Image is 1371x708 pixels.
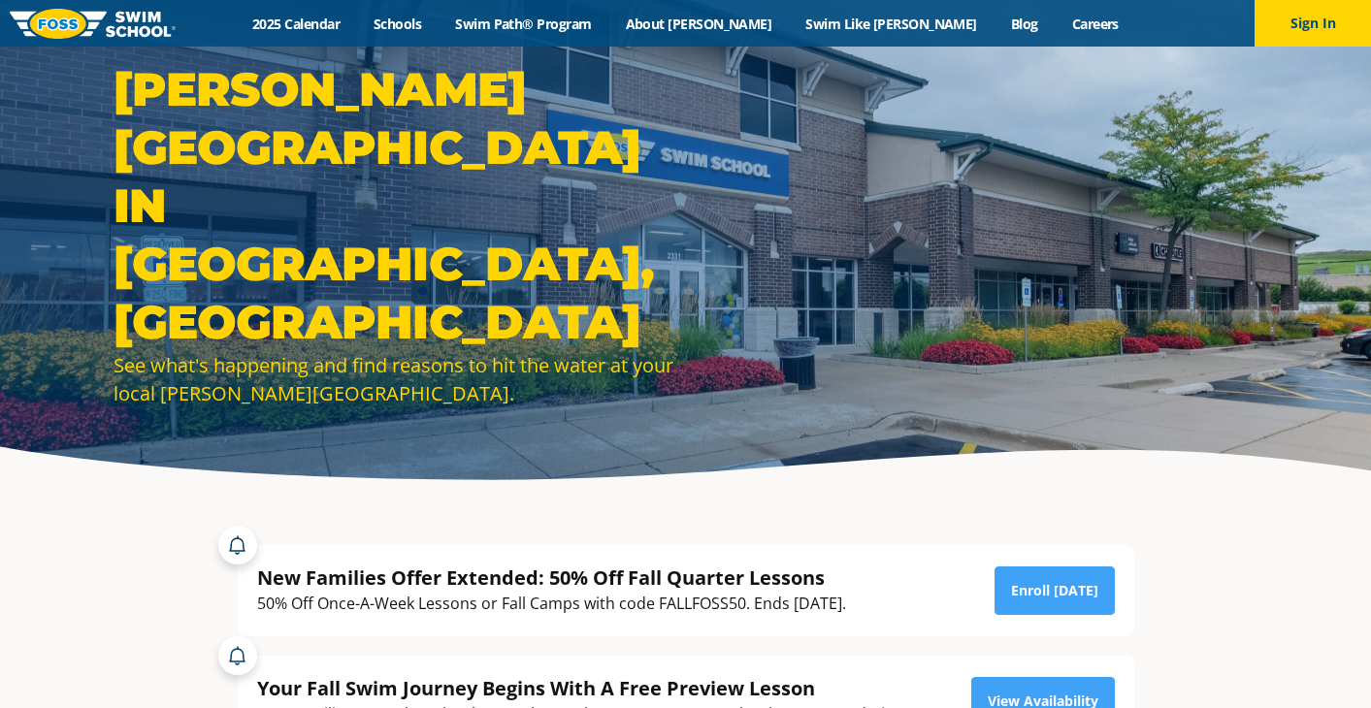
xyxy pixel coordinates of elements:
div: 50% Off Once-A-Week Lessons or Fall Camps with code FALLFOSS50. Ends [DATE]. [257,591,846,617]
div: Your Fall Swim Journey Begins With A Free Preview Lesson [257,675,908,701]
a: Careers [1055,15,1135,33]
a: Swim Like [PERSON_NAME] [789,15,995,33]
div: New Families Offer Extended: 50% Off Fall Quarter Lessons [257,564,846,591]
h1: [PERSON_NAME][GEOGRAPHIC_DATA] in [GEOGRAPHIC_DATA], [GEOGRAPHIC_DATA] [114,60,676,351]
a: Enroll [DATE] [995,566,1115,615]
img: FOSS Swim School Logo [10,9,176,39]
a: Blog [994,15,1055,33]
div: See what's happening and find reasons to hit the water at your local [PERSON_NAME][GEOGRAPHIC_DATA]. [114,351,676,407]
a: About [PERSON_NAME] [608,15,789,33]
a: Schools [357,15,439,33]
a: Swim Path® Program [439,15,608,33]
a: 2025 Calendar [236,15,357,33]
